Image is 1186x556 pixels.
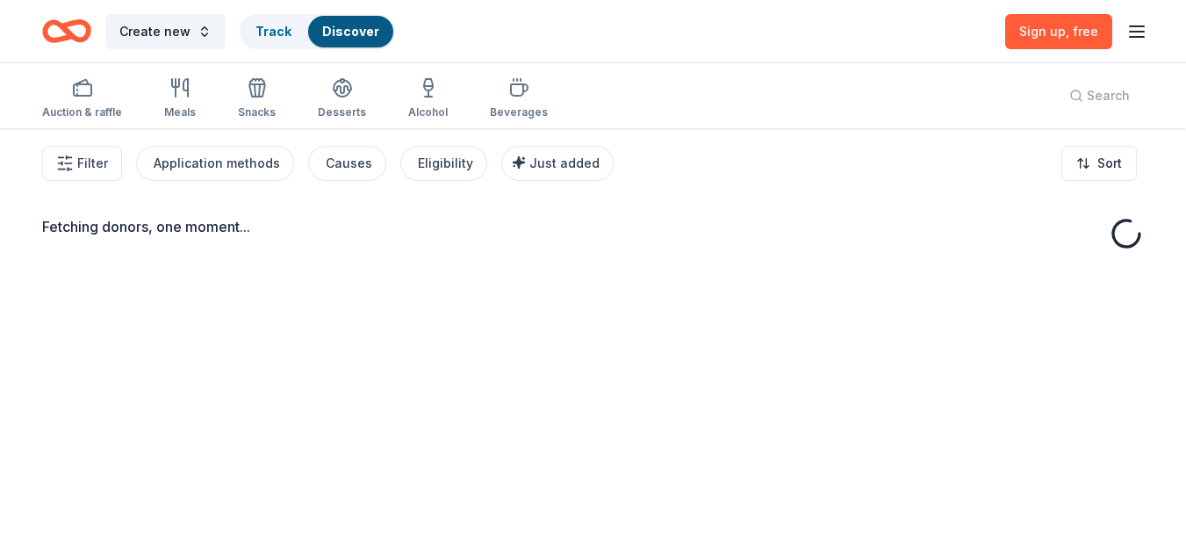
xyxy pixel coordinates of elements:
[490,70,548,128] button: Beverages
[1066,24,1098,39] span: , free
[400,146,487,181] button: Eligibility
[318,70,366,128] button: Desserts
[119,21,190,42] span: Create new
[136,146,294,181] button: Application methods
[501,146,614,181] button: Just added
[154,153,280,174] div: Application methods
[42,70,122,128] button: Auction & raffle
[42,11,91,52] a: Home
[164,105,196,119] div: Meals
[490,105,548,119] div: Beverages
[105,14,226,49] button: Create new
[408,70,448,128] button: Alcohol
[255,24,291,39] a: Track
[1097,153,1122,174] span: Sort
[164,70,196,128] button: Meals
[318,105,366,119] div: Desserts
[77,153,108,174] span: Filter
[326,153,372,174] div: Causes
[308,146,386,181] button: Causes
[42,105,122,119] div: Auction & raffle
[42,216,1144,237] div: Fetching donors, one moment...
[322,24,379,39] a: Discover
[529,155,600,170] span: Just added
[1005,14,1112,49] a: Sign up, free
[1019,24,1098,39] span: Sign up
[42,146,122,181] button: Filter
[1061,146,1137,181] button: Sort
[238,105,276,119] div: Snacks
[238,70,276,128] button: Snacks
[418,153,473,174] div: Eligibility
[408,105,448,119] div: Alcohol
[240,14,395,49] button: TrackDiscover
